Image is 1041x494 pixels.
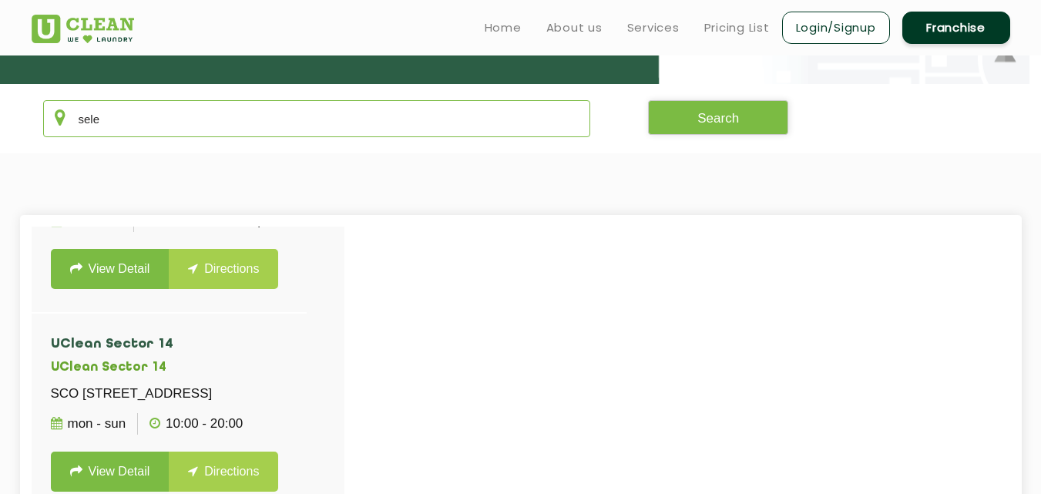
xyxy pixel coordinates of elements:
h5: UClean Sector 14 [51,361,279,375]
a: Pricing List [704,18,770,37]
p: Mon - Sun [51,413,126,435]
a: Franchise [902,12,1010,44]
a: Services [627,18,680,37]
a: View Detail [51,249,170,289]
p: SCO [STREET_ADDRESS] [51,383,279,405]
a: Directions [169,452,278,492]
a: View Detail [51,452,170,492]
a: About us [546,18,603,37]
a: Login/Signup [782,12,890,44]
img: UClean Laundry and Dry Cleaning [32,15,134,43]
button: Search [648,100,788,135]
h4: UClean Sector 14 [51,337,279,352]
a: Directions [169,249,278,289]
p: 10:00 - 20:00 [149,413,243,435]
input: Enter city/area/pin Code [43,100,591,137]
a: Home [485,18,522,37]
